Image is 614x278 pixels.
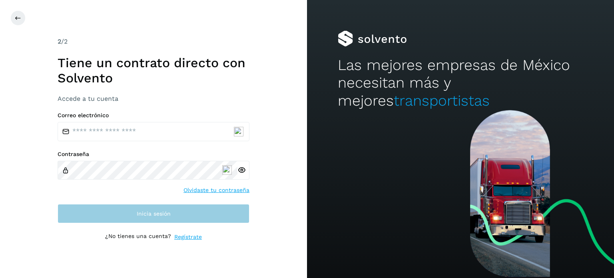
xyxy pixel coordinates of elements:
img: npw-badge-icon-locked.svg [222,165,232,175]
span: 2 [58,38,61,45]
h2: Las mejores empresas de México necesitan más y mejores [338,56,583,110]
a: Regístrate [174,233,202,241]
div: /2 [58,37,249,46]
a: Olvidaste tu contraseña [183,186,249,194]
h1: Tiene un contrato directo con Solvento [58,55,249,86]
label: Contraseña [58,151,249,158]
span: Inicia sesión [137,211,171,216]
h3: Accede a tu cuenta [58,95,249,102]
label: Correo electrónico [58,112,249,119]
p: ¿No tienes una cuenta? [105,233,171,241]
img: npw-badge-icon-locked.svg [234,127,243,136]
span: transportistas [394,92,490,109]
button: Inicia sesión [58,204,249,223]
